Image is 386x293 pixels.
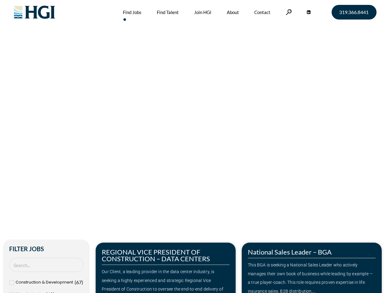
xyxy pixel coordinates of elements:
span: Construction & Development [16,278,73,287]
span: Jobs [37,123,47,129]
h2: Filter Jobs [9,246,83,252]
a: 319.366.8441 [332,5,377,20]
span: Next Move [114,95,204,115]
a: Search [286,9,292,15]
a: REGIONAL VICE PRESIDENT OF CONSTRUCTION – DATA CENTERS [102,248,210,263]
span: ) [82,279,83,285]
a: National Sales Leader – BGA [248,248,332,256]
span: 319.366.8441 [339,10,369,15]
span: Make Your [22,94,110,116]
a: Home [22,123,35,129]
span: ( [75,279,76,285]
input: Search Job [9,258,83,272]
span: 67 [76,279,82,285]
span: » [22,123,47,129]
